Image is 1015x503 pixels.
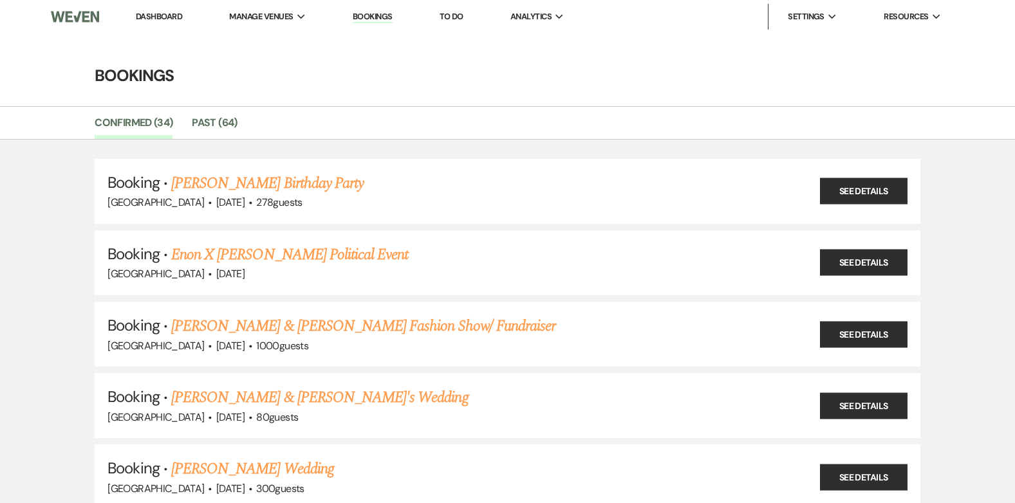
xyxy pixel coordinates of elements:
span: [DATE] [216,482,245,495]
span: Booking [107,244,159,264]
span: [DATE] [216,267,245,280]
a: Dashboard [136,11,182,22]
span: [GEOGRAPHIC_DATA] [107,339,204,352]
span: 300 guests [256,482,304,495]
a: Confirmed (34) [95,114,172,139]
a: [PERSON_NAME] & [PERSON_NAME] Fashion Show/ Fundraiser [171,315,555,338]
span: Resources [884,10,928,23]
a: [PERSON_NAME] & [PERSON_NAME]'s Wedding [171,386,469,409]
span: Booking [107,315,159,335]
span: [GEOGRAPHIC_DATA] [107,267,204,280]
span: [GEOGRAPHIC_DATA] [107,410,204,424]
span: Booking [107,458,159,478]
span: 1000 guests [256,339,308,352]
span: 278 guests [256,196,302,209]
span: [DATE] [216,339,245,352]
a: [PERSON_NAME] Birthday Party [171,172,364,195]
a: See Details [820,321,908,347]
h4: Bookings [44,64,971,87]
span: [GEOGRAPHIC_DATA] [107,196,204,209]
span: Analytics [510,10,552,23]
a: Past (64) [192,114,237,139]
span: [DATE] [216,410,245,424]
span: [GEOGRAPHIC_DATA] [107,482,204,495]
span: Booking [107,387,159,407]
a: See Details [820,464,908,490]
span: Manage Venues [229,10,293,23]
a: See Details [820,178,908,205]
img: Weven Logo [51,3,100,30]
span: [DATE] [216,196,245,209]
a: Enon X [PERSON_NAME] Political Event [171,243,408,266]
a: See Details [820,392,908,419]
span: Settings [788,10,824,23]
span: Booking [107,172,159,192]
a: Bookings [353,11,393,23]
a: See Details [820,250,908,276]
a: [PERSON_NAME] Wedding [171,457,334,480]
span: 80 guests [256,410,298,424]
a: To Do [440,11,463,22]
